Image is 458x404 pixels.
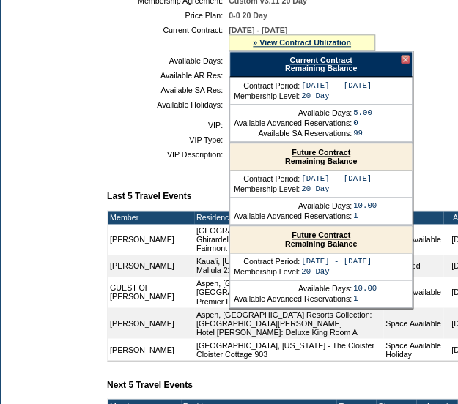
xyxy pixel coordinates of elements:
td: Kaua'i, [US_STATE] - Timbers Kaua'i Maliula 2207 [194,255,383,277]
td: Contract Period: [234,257,300,266]
td: Available SA Res: [113,86,223,94]
td: 10.00 [353,284,377,293]
td: [PERSON_NAME] [108,224,194,255]
td: Price Plan: [113,11,223,20]
td: Available Days: [234,284,352,293]
td: 0 [353,119,372,127]
div: Remaining Balance [229,51,413,77]
td: Contract Period: [234,81,300,90]
td: [PERSON_NAME] [108,338,194,360]
td: VIP Type: [113,135,223,144]
td: Available Days: [234,108,352,117]
td: [DATE] - [DATE] [301,174,372,183]
td: Available Days: [234,201,352,210]
td: 20 Day [301,267,372,276]
td: Space Available Holiday [383,338,443,360]
a: » View Contract Utilization [253,38,351,47]
td: 1 [353,294,377,303]
span: [DATE] - [DATE] [229,26,287,34]
td: Available Advanced Reservations: [234,212,352,220]
b: Last 5 Travel Events [107,191,191,201]
div: Remaining Balance [230,143,412,171]
td: Available AR Res: [113,71,223,80]
td: Aspen, [GEOGRAPHIC_DATA] Resorts Collection: [GEOGRAPHIC_DATA][PERSON_NAME] Hotel [PERSON_NAME]: ... [194,307,383,338]
td: [DATE] - [DATE] [301,81,372,90]
td: 20 Day [301,91,372,100]
a: Future Contract [292,231,350,239]
a: Future Contract [292,148,350,157]
td: Membership Level: [234,267,300,276]
td: [DATE] - [DATE] [301,257,372,266]
td: [GEOGRAPHIC_DATA], [US_STATE] - The Cloister Cloister Cottage 903 [194,338,383,360]
td: Contract Period: [234,174,300,183]
span: 0-0 20 Day [229,11,267,20]
td: Aspen, [GEOGRAPHIC_DATA] Resorts Collection: [GEOGRAPHIC_DATA][PERSON_NAME] Premier Room A [194,277,383,307]
td: Membership Level: [234,184,300,193]
td: VIP Description: [113,150,223,159]
td: VIP: [113,121,223,130]
td: Available Holidays: [113,100,223,109]
td: Available Advanced Reservations: [234,294,352,303]
td: Current Contract: [113,26,223,50]
td: Residence [194,211,383,224]
td: 99 [353,129,372,138]
td: Available SA Reservations: [234,129,352,138]
b: Next 5 Travel Events [107,379,193,389]
td: 20 Day [301,184,372,193]
td: Available Advanced Reservations: [234,119,352,127]
td: Available Days: [113,56,223,65]
td: Member [108,211,194,224]
td: [GEOGRAPHIC_DATA], [US_STATE] - The Fairmont Ghirardelli Fairmont Ghirardelli 408 [194,224,383,255]
a: Current Contract [289,56,352,64]
td: 5.00 [353,108,372,117]
td: 1 [353,212,377,220]
td: GUEST OF [PERSON_NAME] [108,277,194,307]
td: 10.00 [353,201,377,210]
td: Membership Level: [234,91,300,100]
td: [PERSON_NAME] [108,255,194,277]
td: [PERSON_NAME] [108,307,194,338]
div: Remaining Balance [230,226,412,253]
